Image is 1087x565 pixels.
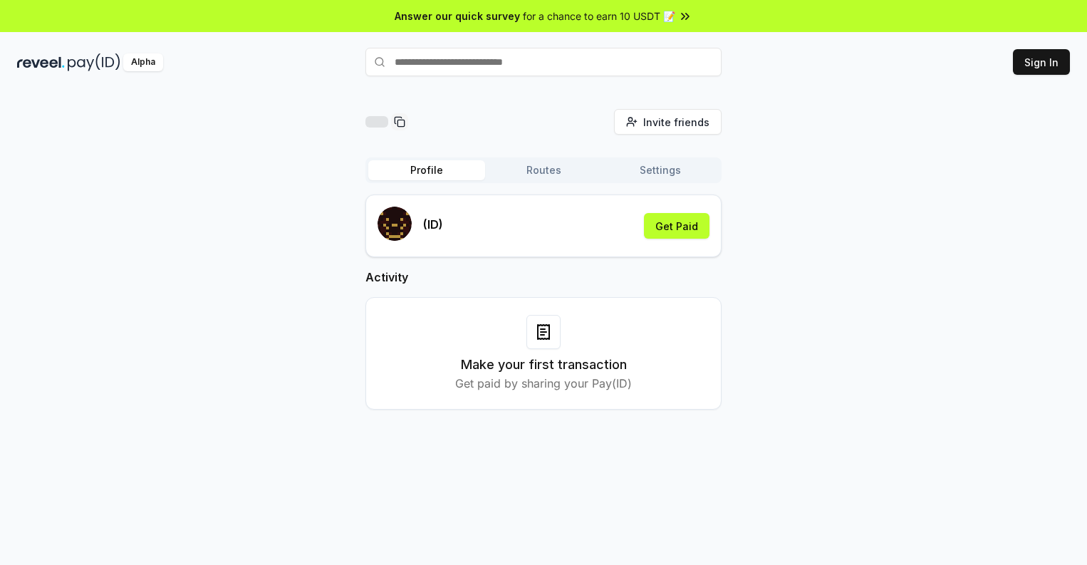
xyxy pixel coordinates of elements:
span: Answer our quick survey [395,9,520,24]
h2: Activity [365,269,722,286]
button: Routes [485,160,602,180]
p: Get paid by sharing your Pay(ID) [455,375,632,392]
button: Invite friends [614,109,722,135]
img: pay_id [68,53,120,71]
button: Sign In [1013,49,1070,75]
button: Profile [368,160,485,180]
button: Get Paid [644,213,709,239]
div: Alpha [123,53,163,71]
h3: Make your first transaction [461,355,627,375]
span: for a chance to earn 10 USDT 📝 [523,9,675,24]
button: Settings [602,160,719,180]
span: Invite friends [643,115,709,130]
p: (ID) [423,216,443,233]
img: reveel_dark [17,53,65,71]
